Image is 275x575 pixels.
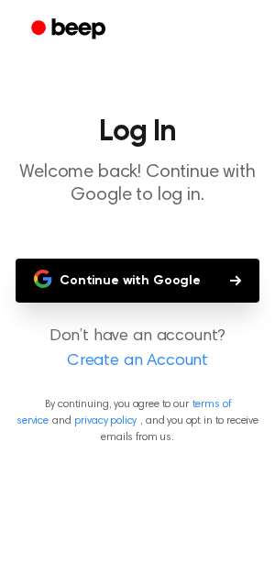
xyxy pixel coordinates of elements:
h1: Log In [15,117,260,147]
a: Create an Account [18,349,257,374]
a: Beep [18,12,122,48]
p: Welcome back! Continue with Google to log in. [15,161,260,207]
a: privacy policy [74,415,137,426]
p: By continuing, you agree to our and , and you opt in to receive emails from us. [15,396,260,446]
p: Don’t have an account? [15,325,260,374]
button: Continue with Google [16,259,259,303]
